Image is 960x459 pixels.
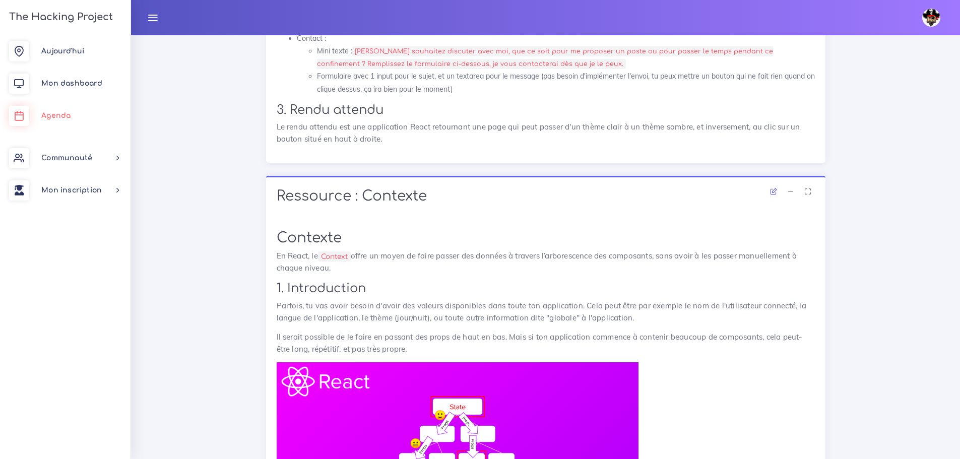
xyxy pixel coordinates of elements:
[6,12,113,23] h3: The Hacking Project
[41,80,102,87] span: Mon dashboard
[277,300,815,324] p: Parfois, tu vas avoir besoin d'avoir des valeurs disponibles dans toute ton application. Cela peu...
[41,112,71,119] span: Agenda
[41,47,84,55] span: Aujourd'hui
[41,186,102,194] span: Mon inscription
[318,251,351,262] code: Context
[277,230,815,247] h1: Contexte
[277,103,815,117] h2: 3. Rendu attendu
[277,331,815,355] p: Il serait possible de le faire en passant des props de haut en bas. Mais si ton application comme...
[41,154,92,162] span: Communauté
[277,188,815,205] h1: Ressource : Contexte
[277,281,815,296] h2: 1. Introduction
[277,121,815,145] p: Le rendu attendu est une application React retournant une page qui peut passer d'un thème clair à...
[317,70,815,95] li: Formulaire avec 1 input pour le sujet, et un textarea pour le message (pas besoin d'implémenter l...
[317,45,815,70] li: Mini texte :
[277,250,815,274] p: En React, le offre un moyen de faire passer des données à travers l’arborescence des composants, ...
[297,32,815,96] li: Contact :
[317,46,774,69] code: [PERSON_NAME] souhaitez discuter avec moi, que ce soit pour me proposer un poste ou pour passer l...
[922,9,940,27] img: avatar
